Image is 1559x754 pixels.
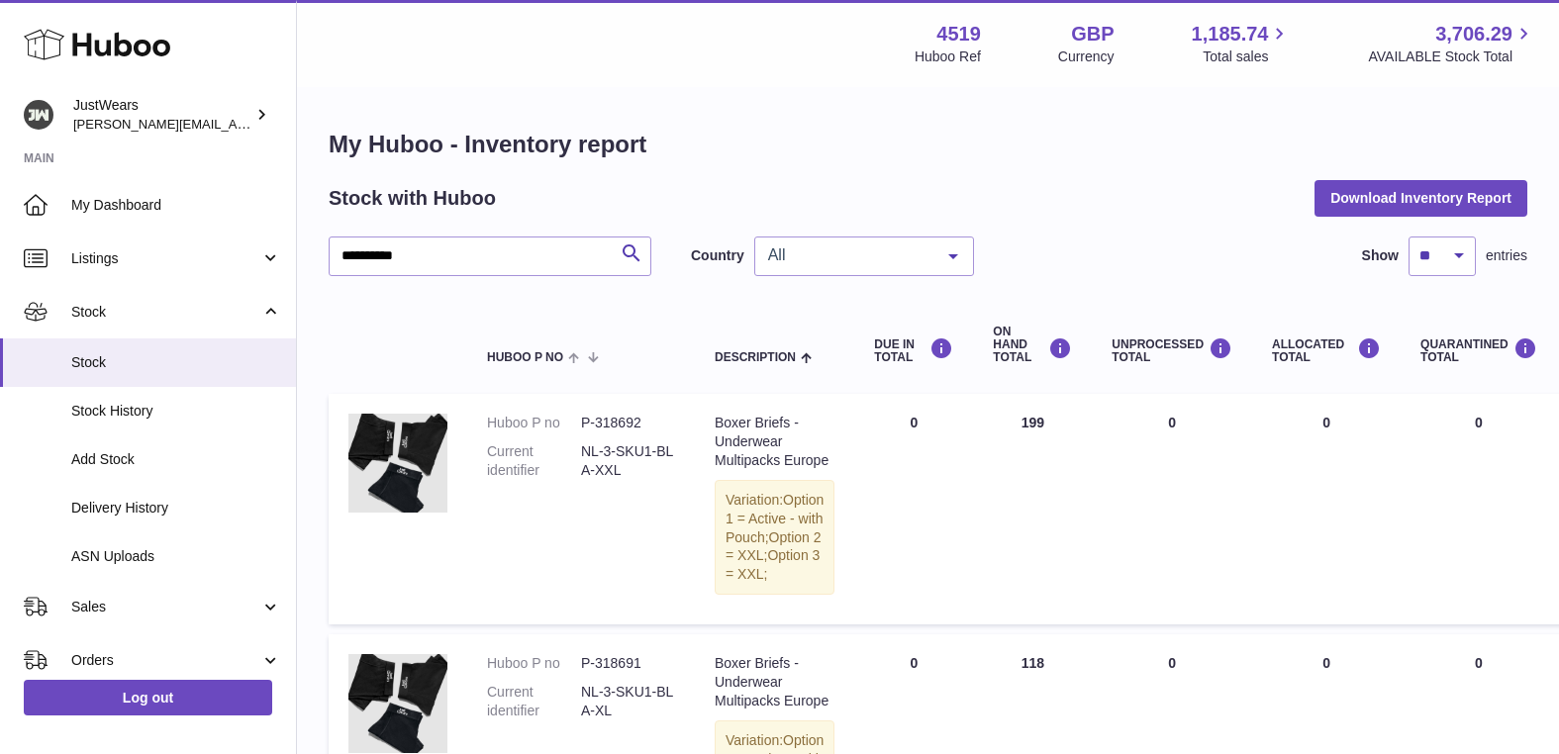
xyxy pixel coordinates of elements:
div: ON HAND Total [993,326,1072,365]
span: Delivery History [71,499,281,518]
div: Variation: [715,480,834,595]
img: product image [348,654,447,753]
span: AVAILABLE Stock Total [1368,47,1535,66]
button: Download Inventory Report [1315,180,1527,216]
strong: 4519 [936,21,981,47]
div: JustWears [73,96,251,134]
td: 0 [1092,394,1252,624]
span: Option 3 = XXL; [726,547,820,582]
span: Total sales [1203,47,1291,66]
span: All [763,245,933,265]
span: 3,706.29 [1435,21,1512,47]
a: 1,185.74 Total sales [1192,21,1292,66]
div: QUARANTINED Total [1420,337,1537,364]
span: Sales [71,598,260,616]
dd: P-318691 [581,654,675,673]
span: Huboo P no [487,351,563,364]
dt: Huboo P no [487,654,581,673]
span: Stock [71,303,260,322]
span: 1,185.74 [1192,21,1269,47]
span: Listings [71,249,260,268]
a: Log out [24,680,272,715]
div: Currency [1058,47,1115,66]
td: 0 [1252,394,1401,624]
span: entries [1486,246,1527,265]
span: Option 1 = Active - with Pouch; [726,492,824,545]
div: DUE IN TOTAL [874,337,953,364]
img: josh@just-wears.com [24,100,53,130]
span: ASN Uploads [71,547,281,566]
span: [PERSON_NAME][EMAIL_ADDRESS][DOMAIN_NAME] [73,116,397,132]
h1: My Huboo - Inventory report [329,129,1527,160]
h2: Stock with Huboo [329,185,496,212]
span: My Dashboard [71,196,281,215]
img: product image [348,414,447,513]
label: Country [691,246,744,265]
div: ALLOCATED Total [1272,337,1381,364]
td: 199 [973,394,1092,624]
div: Boxer Briefs - Underwear Multipacks Europe [715,414,834,470]
dd: NL-3-SKU1-BLA-XXL [581,442,675,480]
td: 0 [854,394,973,624]
label: Show [1362,246,1399,265]
dd: NL-3-SKU1-BLA-XL [581,683,675,720]
dd: P-318692 [581,414,675,432]
strong: GBP [1071,21,1114,47]
div: UNPROCESSED Total [1112,337,1232,364]
span: Stock History [71,402,281,421]
dt: Huboo P no [487,414,581,432]
span: 0 [1475,415,1483,430]
span: 0 [1475,655,1483,671]
span: Stock [71,353,281,372]
span: Orders [71,651,260,670]
span: Option 2 = XXL; [726,529,822,564]
dt: Current identifier [487,683,581,720]
a: 3,706.29 AVAILABLE Stock Total [1368,21,1535,66]
span: Description [715,351,796,364]
span: Add Stock [71,450,281,469]
dt: Current identifier [487,442,581,480]
div: Boxer Briefs - Underwear Multipacks Europe [715,654,834,710]
div: Huboo Ref [915,47,981,66]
